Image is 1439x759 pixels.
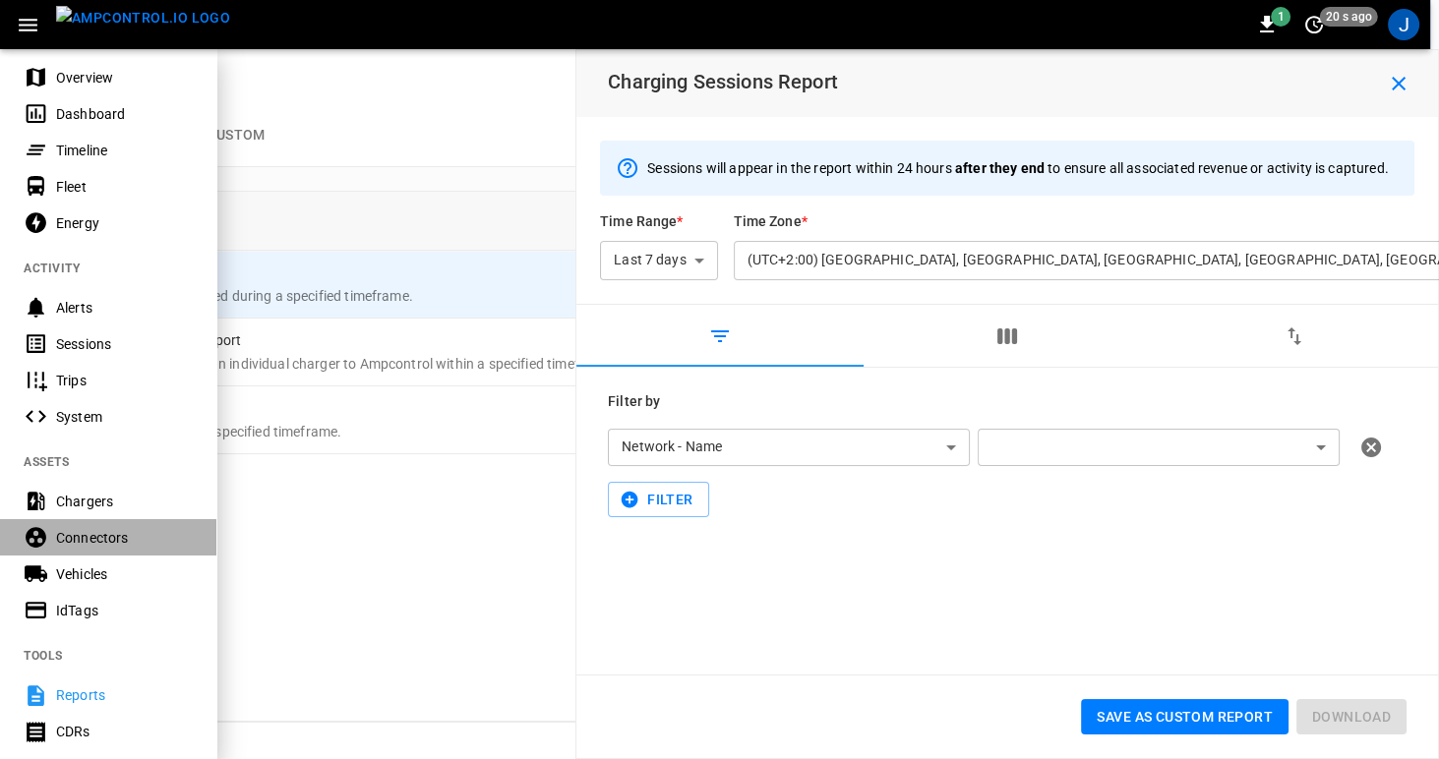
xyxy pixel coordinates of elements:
[1298,9,1330,40] button: set refresh interval
[56,68,193,88] div: Overview
[56,407,193,427] div: System
[56,528,193,548] div: Connectors
[1388,9,1419,40] div: profile-icon
[56,722,193,741] div: CDRs
[56,601,193,620] div: IdTags
[56,371,193,390] div: Trips
[56,685,193,705] div: Reports
[56,492,193,511] div: Chargers
[1320,7,1378,27] span: 20 s ago
[56,177,193,197] div: Fleet
[1271,7,1290,27] span: 1
[56,141,193,160] div: Timeline
[56,213,193,233] div: Energy
[56,104,193,124] div: Dashboard
[56,564,193,584] div: Vehicles
[56,334,193,354] div: Sessions
[56,6,230,30] img: ampcontrol.io logo
[56,298,193,318] div: Alerts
